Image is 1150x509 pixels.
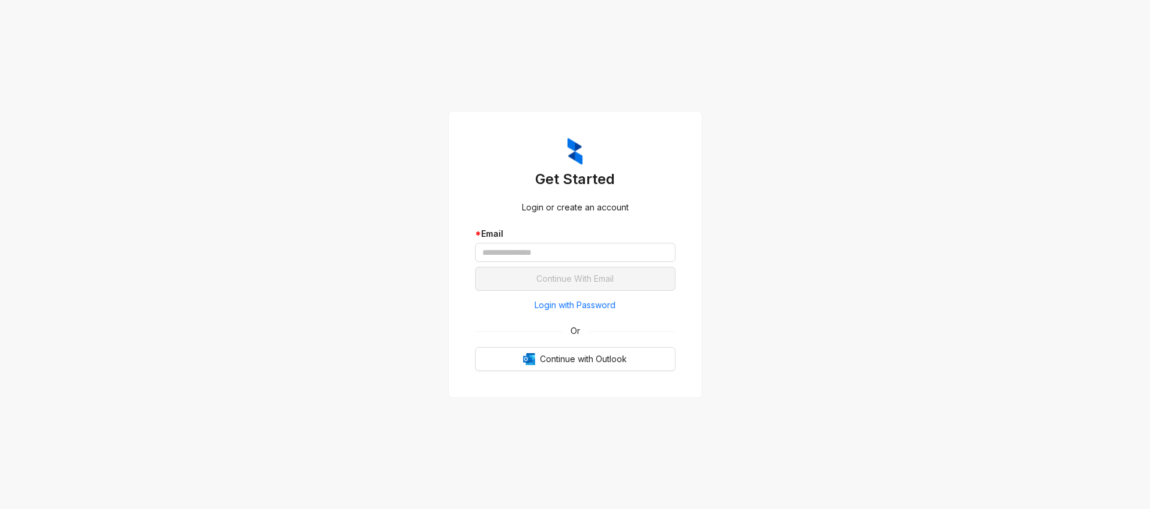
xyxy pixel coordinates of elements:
[475,296,675,315] button: Login with Password
[535,299,615,312] span: Login with Password
[475,347,675,371] button: OutlookContinue with Outlook
[540,353,627,366] span: Continue with Outlook
[475,201,675,214] div: Login or create an account
[523,353,535,365] img: Outlook
[475,227,675,240] div: Email
[562,324,588,338] span: Or
[475,267,675,291] button: Continue With Email
[475,170,675,189] h3: Get Started
[568,138,582,165] img: ZumaIcon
